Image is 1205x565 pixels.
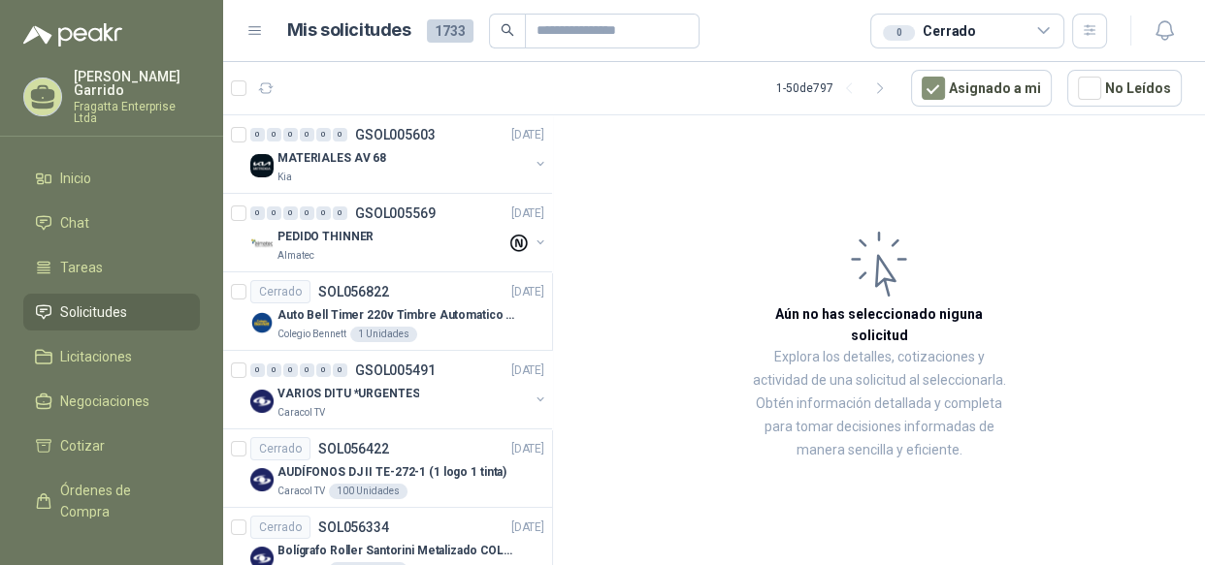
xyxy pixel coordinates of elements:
div: 1 Unidades [350,327,417,342]
span: Cotizar [60,435,105,456]
div: 0 [300,363,314,377]
p: Fragatta Enterprise Ltda [74,101,200,124]
p: GSOL005569 [355,206,436,220]
p: Caracol TV [277,484,325,499]
p: [DATE] [511,204,544,223]
span: Licitaciones [60,346,132,367]
div: 0 [300,128,314,141]
p: PEDIDO THINNER [277,228,374,246]
button: Asignado a mi [911,70,1052,107]
a: 0 0 0 0 0 0 GSOL005603[DATE] Company LogoMATERIALES AV 68Kia [250,123,548,185]
span: Tareas [60,257,103,278]
p: GSOL005603 [355,128,436,141]
p: Kia [277,170,292,185]
p: [DATE] [511,518,544,537]
div: 1 - 50 de 797 [776,73,896,104]
div: 0 [316,128,331,141]
h3: Aún no has seleccionado niguna solicitud [747,303,1011,346]
img: Company Logo [250,468,274,491]
div: 0 [250,206,265,220]
span: Órdenes de Compra [60,480,181,522]
a: Órdenes de Compra [23,472,200,530]
div: 0 [267,128,281,141]
div: 0 [283,128,298,141]
a: 0 0 0 0 0 0 GSOL005569[DATE] Company LogoPEDIDO THINNERAlmatec [250,202,548,264]
div: 0 [267,363,281,377]
div: 0 [283,206,298,220]
div: 0 [300,206,314,220]
div: 0 [316,206,331,220]
span: 1733 [427,19,473,43]
img: Company Logo [250,154,274,177]
p: Auto Bell Timer 220v Timbre Automatico Para Colegios, Indust [277,306,519,325]
a: Chat [23,204,200,241]
h1: Mis solicitudes [287,16,411,45]
a: 0 0 0 0 0 0 GSOL005491[DATE] Company LogoVARIOS DITU *URGENTESCaracol TV [250,359,548,421]
p: [DATE] [511,126,544,144]
div: 100 Unidades [329,484,407,499]
a: Negociaciones [23,383,200,420]
div: Cerrado [250,280,310,303]
div: 0 [250,128,265,141]
p: Bolígrafo Roller Santorini Metalizado COLOR MORADO 1logo [277,542,519,560]
p: MATERIALES AV 68 [277,149,386,168]
a: Solicitudes [23,294,200,330]
div: 0 [333,363,347,377]
p: Caracol TV [277,405,325,421]
p: SOL056422 [318,442,389,455]
a: Licitaciones [23,338,200,375]
a: CerradoSOL056822[DATE] Company LogoAuto Bell Timer 220v Timbre Automatico Para Colegios, IndustCo... [223,272,552,351]
div: 0 [250,363,265,377]
p: Explora los detalles, cotizaciones y actividad de una solicitud al seleccionarla. Obtén informaci... [747,346,1011,462]
div: 0 [267,206,281,220]
img: Company Logo [250,390,274,413]
div: Cerrado [250,437,310,460]
p: Colegio Bennett [277,327,346,342]
a: Cotizar [23,427,200,464]
a: CerradoSOL056422[DATE] Company LogoAUDÍFONOS DJ II TE-272-1 (1 logo 1 tinta)Caracol TV100 Unidades [223,429,552,508]
p: [DATE] [511,440,544,458]
img: Company Logo [250,311,274,334]
div: 0 [316,363,331,377]
div: Cerrado [250,516,310,539]
button: No Leídos [1067,70,1182,107]
p: SOL056822 [318,285,389,298]
p: SOL056334 [318,520,389,534]
div: 0 [883,25,915,41]
a: Inicio [23,160,200,197]
p: [DATE] [511,361,544,380]
a: Tareas [23,249,200,286]
p: Almatec [277,248,314,264]
p: AUDÍFONOS DJ II TE-272-1 (1 logo 1 tinta) [277,463,506,482]
img: Logo peakr [23,23,122,47]
span: search [501,23,514,37]
span: Solicitudes [60,301,127,323]
div: Cerrado [883,20,976,42]
div: 0 [333,206,347,220]
span: Negociaciones [60,391,149,412]
p: GSOL005491 [355,363,436,377]
div: 0 [333,128,347,141]
p: VARIOS DITU *URGENTES [277,385,419,403]
img: Company Logo [250,233,274,256]
span: Chat [60,212,89,234]
div: 0 [283,363,298,377]
span: Inicio [60,168,91,189]
p: [DATE] [511,283,544,301]
p: [PERSON_NAME] Garrido [74,70,200,97]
